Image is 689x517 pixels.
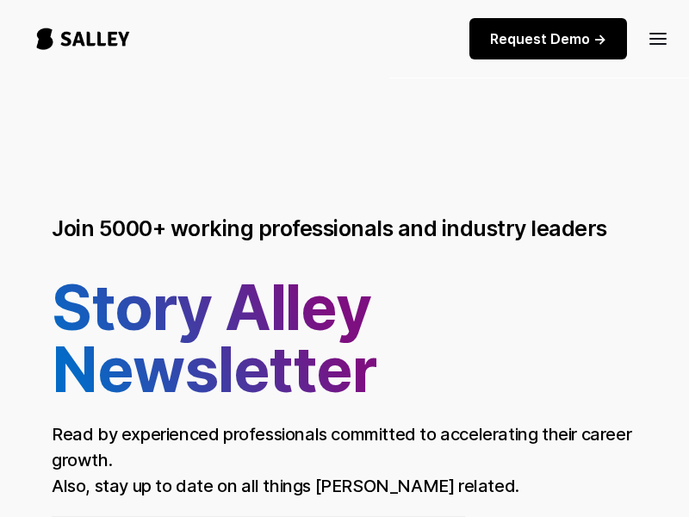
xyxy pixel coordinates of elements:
[637,17,668,59] div: menu
[21,10,146,67] a: home
[52,424,631,496] h3: Read by experienced professionals committed to accelerating their career growth. Also, stay up to...
[469,18,627,59] a: Request Demo ->
[52,277,637,414] h1: Story Alley Newsletter
[52,215,607,241] h3: Join 5000+ working professionals and industry leaders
